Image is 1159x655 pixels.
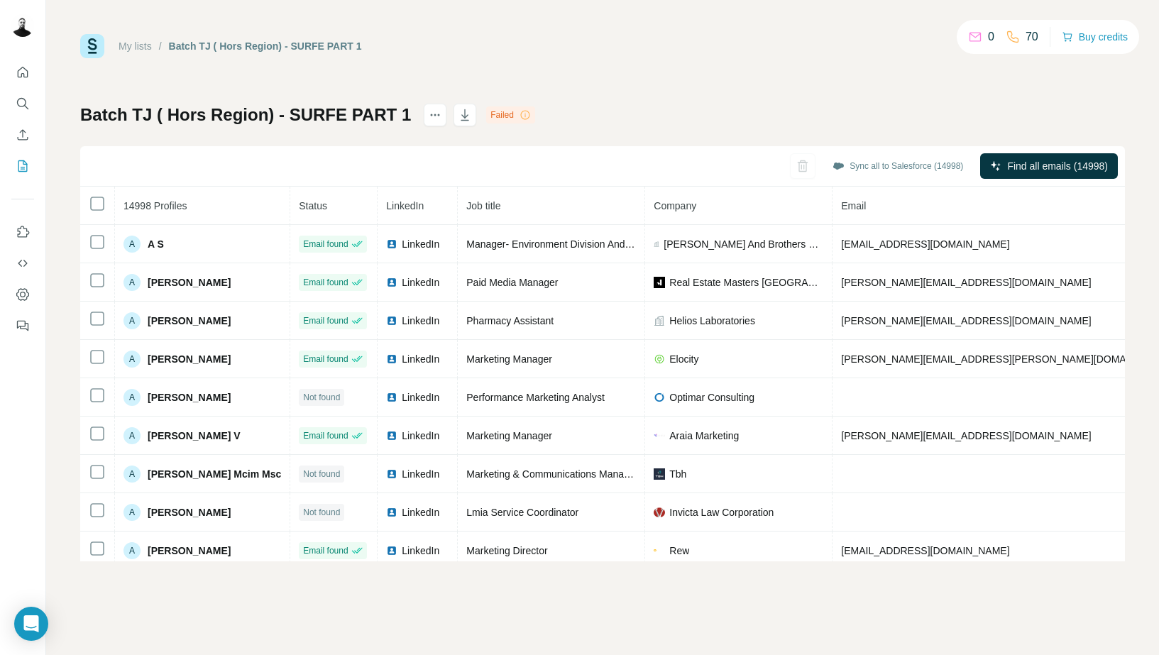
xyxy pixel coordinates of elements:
[654,468,665,480] img: company-logo
[1062,27,1128,47] button: Buy credits
[841,315,1091,326] span: [PERSON_NAME][EMAIL_ADDRESS][DOMAIN_NAME]
[386,315,397,326] img: LinkedIn logo
[386,392,397,403] img: LinkedIn logo
[11,122,34,148] button: Enrich CSV
[119,40,152,52] a: My lists
[148,314,231,328] span: [PERSON_NAME]
[11,91,34,116] button: Search
[654,434,665,437] img: company-logo
[123,389,141,406] div: A
[823,155,973,177] button: Sync all to Salesforce (14998)
[654,507,665,518] img: company-logo
[123,351,141,368] div: A
[303,391,340,404] span: Not found
[466,277,558,288] span: Paid Media Manager
[841,238,1009,250] span: [EMAIL_ADDRESS][DOMAIN_NAME]
[841,200,866,211] span: Email
[303,468,340,480] span: Not found
[299,200,327,211] span: Status
[303,276,348,289] span: Email found
[303,353,348,365] span: Email found
[466,353,552,365] span: Marketing Manager
[386,507,397,518] img: LinkedIn logo
[123,312,141,329] div: A
[386,468,397,480] img: LinkedIn logo
[169,39,362,53] div: Batch TJ ( Hors Region) - SURFE PART 1
[466,468,701,480] span: Marketing & Communications Manager (international)
[303,506,340,519] span: Not found
[303,314,348,327] span: Email found
[466,200,500,211] span: Job title
[148,352,231,366] span: [PERSON_NAME]
[386,277,397,288] img: LinkedIn logo
[669,429,739,443] span: Araia Marketing
[402,275,439,290] span: LinkedIn
[654,277,665,288] img: company-logo
[123,504,141,521] div: A
[11,219,34,245] button: Use Surfe on LinkedIn
[402,352,439,366] span: LinkedIn
[980,153,1118,179] button: Find all emails (14998)
[11,14,34,37] img: Avatar
[11,60,34,85] button: Quick start
[386,545,397,556] img: LinkedIn logo
[123,236,141,253] div: A
[1026,28,1038,45] p: 70
[402,544,439,558] span: LinkedIn
[80,34,104,58] img: Surfe Logo
[841,277,1091,288] span: [PERSON_NAME][EMAIL_ADDRESS][DOMAIN_NAME]
[14,607,48,641] div: Open Intercom Messenger
[841,430,1091,441] span: [PERSON_NAME][EMAIL_ADDRESS][DOMAIN_NAME]
[841,545,1009,556] span: [EMAIL_ADDRESS][DOMAIN_NAME]
[654,549,665,552] img: company-logo
[1007,159,1108,173] span: Find all emails (14998)
[386,353,397,365] img: LinkedIn logo
[11,313,34,338] button: Feedback
[303,544,348,557] span: Email found
[466,392,605,403] span: Performance Marketing Analyst
[148,505,231,519] span: [PERSON_NAME]
[123,274,141,291] div: A
[669,544,689,558] span: Rew
[11,282,34,307] button: Dashboard
[123,542,141,559] div: A
[123,427,141,444] div: A
[402,505,439,519] span: LinkedIn
[386,430,397,441] img: LinkedIn logo
[669,505,774,519] span: Invicta Law Corporation
[303,429,348,442] span: Email found
[669,352,698,366] span: Elocity
[402,314,439,328] span: LinkedIn
[148,237,164,251] span: A S
[669,390,754,404] span: Optimar Consulting
[148,544,231,558] span: [PERSON_NAME]
[424,104,446,126] button: actions
[669,275,823,290] span: Real Estate Masters [GEOGRAPHIC_DATA]
[466,507,578,518] span: Lmia Service Coordinator
[148,275,231,290] span: [PERSON_NAME]
[11,153,34,179] button: My lists
[988,28,994,45] p: 0
[402,429,439,443] span: LinkedIn
[386,200,424,211] span: LinkedIn
[80,104,411,126] h1: Batch TJ ( Hors Region) - SURFE PART 1
[402,467,439,481] span: LinkedIn
[402,237,439,251] span: LinkedIn
[148,429,241,443] span: [PERSON_NAME] V
[654,392,665,403] img: company-logo
[466,430,552,441] span: Marketing Manager
[654,353,665,365] img: company-logo
[466,315,554,326] span: Pharmacy Assistant
[654,200,696,211] span: Company
[466,545,547,556] span: Marketing Director
[159,39,162,53] li: /
[402,390,439,404] span: LinkedIn
[123,200,187,211] span: 14998 Profiles
[466,238,699,250] span: Manager- Environment Division And Special Projects
[123,466,141,483] div: A
[669,314,755,328] span: Helios Laboratories
[148,390,231,404] span: [PERSON_NAME]
[669,467,686,481] span: Tbh
[11,251,34,276] button: Use Surfe API
[386,238,397,250] img: LinkedIn logo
